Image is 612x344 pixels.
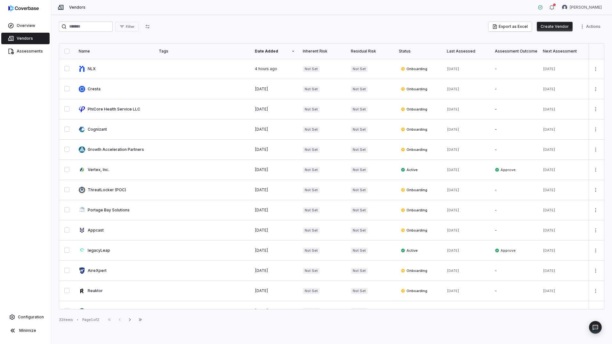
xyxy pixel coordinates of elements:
span: [DATE] [255,147,268,152]
span: [DATE] [543,268,555,273]
span: Not Set [351,86,368,92]
span: Created [401,308,421,314]
span: [DATE] [447,268,459,273]
span: Vendors [17,36,33,41]
button: More actions [591,205,601,215]
td: - [443,301,491,321]
span: [DATE] [447,228,459,233]
span: Not Set [351,106,368,112]
span: Not Set [351,248,368,254]
span: [DATE] [255,187,268,192]
div: Last Assessed [447,49,487,54]
span: [DATE] [447,87,459,91]
td: - [491,140,539,160]
span: Not Set [351,167,368,173]
span: Not Set [303,106,320,112]
span: Configuration [18,315,44,320]
td: - [539,301,587,321]
span: [DATE] [447,208,459,212]
span: [DATE] [543,168,555,172]
td: - [491,281,539,301]
span: Active [401,248,418,253]
span: Not Set [351,268,368,274]
button: More actions [591,225,601,235]
span: Onboarding [401,127,427,132]
td: - [491,220,539,241]
div: Status [399,49,439,54]
span: [DATE] [255,228,268,233]
span: Onboarding [401,66,427,71]
button: More actions [591,145,601,154]
span: Not Set [303,248,320,254]
button: More actions [591,306,601,316]
span: Not Set [351,66,368,72]
span: [DATE] [543,147,555,152]
span: Onboarding [401,228,427,233]
td: - [491,301,539,321]
td: - [491,99,539,119]
span: Onboarding [401,107,427,112]
div: Assessment Outcome [495,49,535,54]
span: [DATE] [447,188,459,192]
span: Vendors [69,5,85,10]
div: Inherent Risk [303,49,343,54]
button: More actions [591,185,601,195]
div: Tags [159,49,247,54]
span: [DATE] [543,188,555,192]
span: [DATE] [255,308,268,313]
span: Not Set [303,268,320,274]
span: Filter [126,24,134,29]
button: More actions [591,84,601,94]
td: - [491,180,539,200]
img: Luke Taylor avatar [562,5,567,10]
button: More actions [591,165,601,175]
span: Onboarding [401,268,427,273]
a: Vendors [1,33,50,44]
span: Not Set [351,187,368,193]
span: Not Set [303,207,320,213]
div: Next Assessment [543,49,583,54]
span: [DATE] [543,127,555,132]
span: Not Set [303,227,320,233]
img: logo-D7KZi-bG.svg [8,5,39,12]
span: [DATE] [447,248,459,253]
span: Not Set [303,147,320,153]
span: Not Set [303,66,320,72]
div: Name [79,49,151,54]
span: Not Set [303,167,320,173]
span: Not Set [351,308,368,314]
span: [PERSON_NAME] [570,5,602,10]
span: [DATE] [447,107,459,111]
span: Not Set [303,86,320,92]
span: Not Set [351,127,368,133]
div: Date Added [255,49,295,54]
span: [DATE] [543,228,555,233]
button: Export as Excel [488,22,532,31]
span: 4 hours ago [255,66,277,71]
button: More actions [578,22,604,31]
button: Luke Taylor avatar[PERSON_NAME] [558,3,606,12]
div: 32 items [59,317,73,322]
td: - [491,59,539,79]
span: Not Set [303,127,320,133]
span: Not Set [351,147,368,153]
div: Page 1 of 2 [82,317,99,322]
button: Filter [115,22,139,31]
button: Create Vendor [537,22,573,31]
td: - [491,79,539,99]
button: More actions [591,125,601,134]
span: Not Set [351,207,368,213]
a: Overview [1,20,50,31]
span: Active [401,167,418,172]
span: Minimize [19,328,36,333]
span: [DATE] [255,248,268,253]
div: • [77,317,78,322]
span: Onboarding [401,187,427,192]
span: [DATE] [255,127,268,132]
button: More actions [591,266,601,275]
td: - [491,261,539,281]
span: Not Set [303,308,320,314]
span: [DATE] [543,208,555,212]
span: Onboarding [401,147,427,152]
span: [DATE] [255,86,268,91]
